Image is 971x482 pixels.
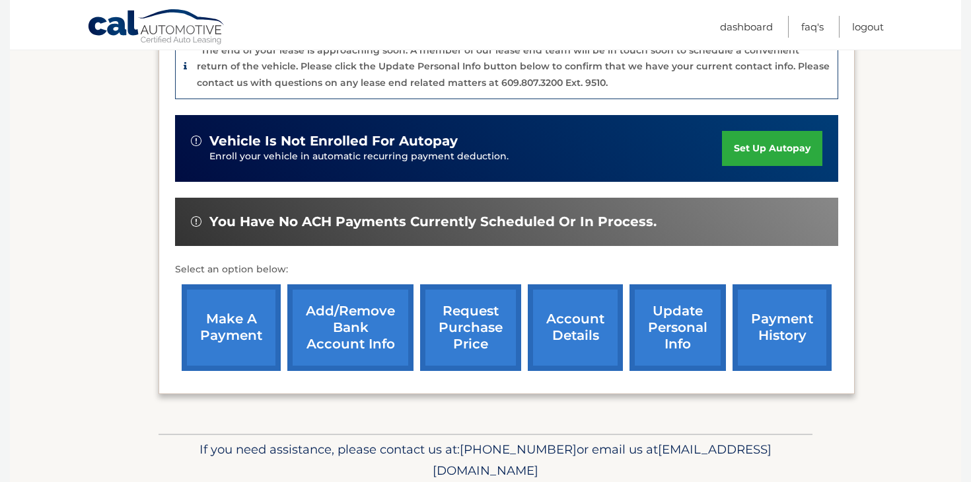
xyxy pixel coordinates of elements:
a: set up autopay [722,131,822,166]
p: Select an option below: [175,262,838,278]
img: alert-white.svg [191,216,201,227]
a: Logout [852,16,884,38]
p: The end of your lease is approaching soon. A member of our lease end team will be in touch soon t... [197,44,830,89]
a: Cal Automotive [87,9,226,47]
a: FAQ's [801,16,824,38]
img: alert-white.svg [191,136,201,146]
a: update personal info [629,284,726,371]
p: If you need assistance, please contact us at: or email us at [167,439,804,481]
a: payment history [733,284,832,371]
a: make a payment [182,284,281,371]
a: Dashboard [720,16,773,38]
p: Enroll your vehicle in automatic recurring payment deduction. [209,149,722,164]
a: Add/Remove bank account info [287,284,414,371]
a: account details [528,284,623,371]
span: [PHONE_NUMBER] [460,442,577,457]
a: request purchase price [420,284,521,371]
span: vehicle is not enrolled for autopay [209,133,458,149]
span: You have no ACH payments currently scheduled or in process. [209,214,657,230]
